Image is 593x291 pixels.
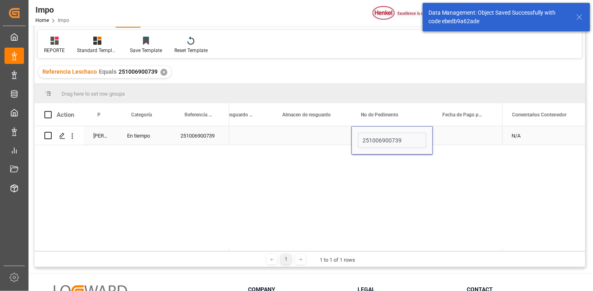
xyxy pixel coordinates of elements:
div: Press SPACE to select this row. [35,126,229,145]
span: 251006900739 [119,68,158,75]
div: N/A [500,126,576,145]
div: Press SPACE to select this row. [502,126,585,145]
div: Save Template [130,47,162,54]
div: 1 to 1 of 1 rows [320,256,355,264]
span: Persona responsable de seguimiento [97,112,100,118]
span: Equals [99,68,116,75]
div: Impo [35,4,69,16]
div: En tiempo [117,126,171,145]
span: Comentarios Contenedor [512,112,567,118]
div: N/A [502,126,585,145]
span: Almacen de resguardo [282,112,331,118]
div: Standard Templates [77,47,118,54]
div: REPORTE [44,47,65,54]
div: Action [57,111,74,118]
span: Drag here to set row groups [61,91,125,97]
a: Home [35,18,49,23]
span: No de Pedimento [361,112,398,118]
div: Reset Template [174,47,208,54]
div: 251006900739 [171,126,229,145]
div: ✕ [160,69,167,76]
span: Referencia Leschaco [42,68,97,75]
div: No [213,127,263,145]
span: Referencia Leschaco [184,112,212,118]
div: 1 [281,254,291,265]
div: Data Management: Object Saved Successfully with code ebedb9a62ade [428,9,569,26]
span: Categoría [131,112,152,118]
img: Henkel%20logo.jpg_1689854090.jpg [373,6,441,20]
span: Fecha de Pago pedimento [442,112,483,118]
div: [PERSON_NAME] [83,126,117,145]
